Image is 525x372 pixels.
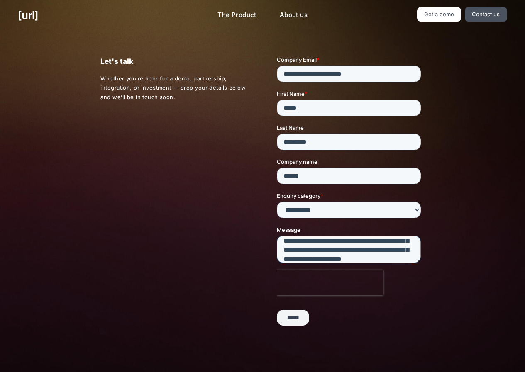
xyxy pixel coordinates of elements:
[273,7,314,23] a: About us
[211,7,263,23] a: The Product
[18,7,38,23] a: [URL]
[465,7,507,22] a: Contact us
[100,74,248,102] p: Whether you’re here for a demo, partnership, integration, or investment — drop your details below...
[277,56,424,333] iframe: Form 0
[417,7,462,22] a: Get a demo
[100,56,248,67] p: Let's talk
